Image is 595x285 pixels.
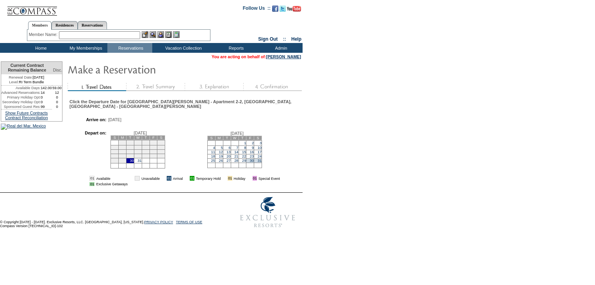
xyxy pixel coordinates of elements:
a: 3 [260,141,262,145]
a: 21 [234,154,238,158]
a: Become our fan on Facebook [272,8,278,13]
td: Admin [258,43,303,53]
a: 9 [252,146,254,150]
td: 7 [111,145,119,149]
img: Reservations [165,31,172,38]
td: M [216,136,223,140]
a: 10 [258,146,262,150]
td: 59.00 [52,86,62,90]
td: 01 [89,182,94,186]
img: i.gif [184,176,188,180]
img: Follow us on Twitter [280,5,286,12]
a: Subscribe to our YouTube Channel [287,8,301,13]
td: F [246,136,254,140]
td: Home [18,43,62,53]
a: 7 [236,146,238,150]
img: b_edit.gif [142,31,148,38]
td: 01 [135,176,140,181]
span: :: [283,36,286,42]
img: Exclusive Resorts [233,193,303,232]
td: 2 [126,140,134,145]
td: 13 [157,145,165,149]
a: 13 [226,150,230,154]
td: 01 [228,176,232,181]
td: Arrival [173,176,183,181]
td: 29 [119,158,126,163]
td: 28 [111,158,119,163]
a: 16 [250,150,254,154]
img: i.gif [161,176,165,180]
td: 24 [134,154,142,158]
a: 14 [234,150,238,154]
td: 9 [126,145,134,149]
span: Level: [9,80,19,84]
a: Contract Reconciliation [5,115,48,120]
td: S [254,136,262,140]
a: 17 [258,150,262,154]
td: T [126,135,134,140]
a: 11 [211,150,215,154]
td: 99 [41,104,52,109]
a: Sign Out [258,36,278,42]
td: 22 [119,154,126,158]
td: W [134,135,142,140]
img: Become our fan on Facebook [272,5,278,12]
td: 3 [134,140,142,145]
a: TERMS OF USE [176,220,203,224]
a: 18 [211,154,215,158]
span: [DATE] [134,131,147,135]
td: F [150,135,157,140]
img: b_calculator.gif [173,31,180,38]
a: 24 [258,154,262,158]
td: Reservations [107,43,152,53]
td: T [142,135,150,140]
td: Current Contract Remaining Balance [1,62,52,74]
img: Real del Mar, Mexico [1,124,46,130]
td: Vacation Collection [152,43,213,53]
a: 2 [252,141,254,145]
td: W [231,136,239,140]
td: 17 [134,149,142,154]
a: 25 [211,159,215,163]
a: Reservations [78,21,107,29]
a: 1 [244,141,246,145]
td: 142.00 [41,86,52,90]
a: 12 [219,150,223,154]
img: step3_state1.gif [185,83,243,91]
td: 27 [157,154,165,158]
td: T [223,136,231,140]
td: 12 [52,90,62,95]
span: Renewal Date: [9,75,33,80]
td: Secondary Holiday Opt: [1,100,41,104]
a: 5 [221,146,223,150]
a: 26 [219,159,223,163]
td: 19 [150,149,157,154]
td: Follow Us :: [243,5,271,14]
div: Click the Departure Date for [GEOGRAPHIC_DATA][PERSON_NAME] - Apartment 2-2, [GEOGRAPHIC_DATA], [... [69,99,300,109]
td: 01 [167,176,171,181]
td: 12 [150,145,157,149]
td: Holiday [234,176,246,181]
a: 29 [242,159,246,163]
td: S [111,135,119,140]
td: Available Days: [1,86,41,90]
td: Depart on: [73,131,106,170]
td: 23 [126,154,134,158]
td: Temporary Hold [196,176,221,181]
td: 16 [126,149,134,154]
td: 01 [89,176,94,181]
a: 22 [242,154,246,158]
div: Member Name: [29,31,59,38]
img: View [150,31,156,38]
td: 6 [157,140,165,145]
img: Make Reservation [68,61,224,77]
td: 18 [142,149,150,154]
td: Sponsored Guest Res: [1,104,41,109]
td: 25 [142,154,150,158]
a: 8 [244,146,246,150]
a: 20 [226,154,230,158]
img: step4_state1.gif [243,83,302,91]
td: 0 [52,104,62,109]
td: 26 [150,154,157,158]
td: 01 [190,176,194,181]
